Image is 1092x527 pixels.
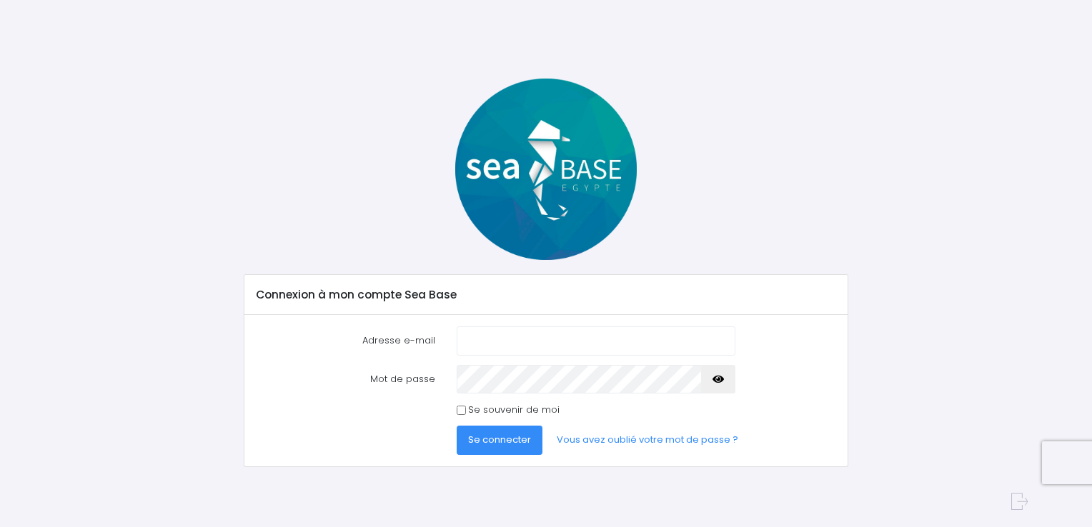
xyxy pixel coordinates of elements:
label: Mot de passe [246,365,446,393]
a: Vous avez oublié votre mot de passe ? [545,426,750,454]
label: Adresse e-mail [246,326,446,355]
button: Se connecter [457,426,542,454]
div: Connexion à mon compte Sea Base [244,275,847,315]
span: Se connecter [468,433,531,446]
label: Se souvenir de moi [468,403,560,417]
